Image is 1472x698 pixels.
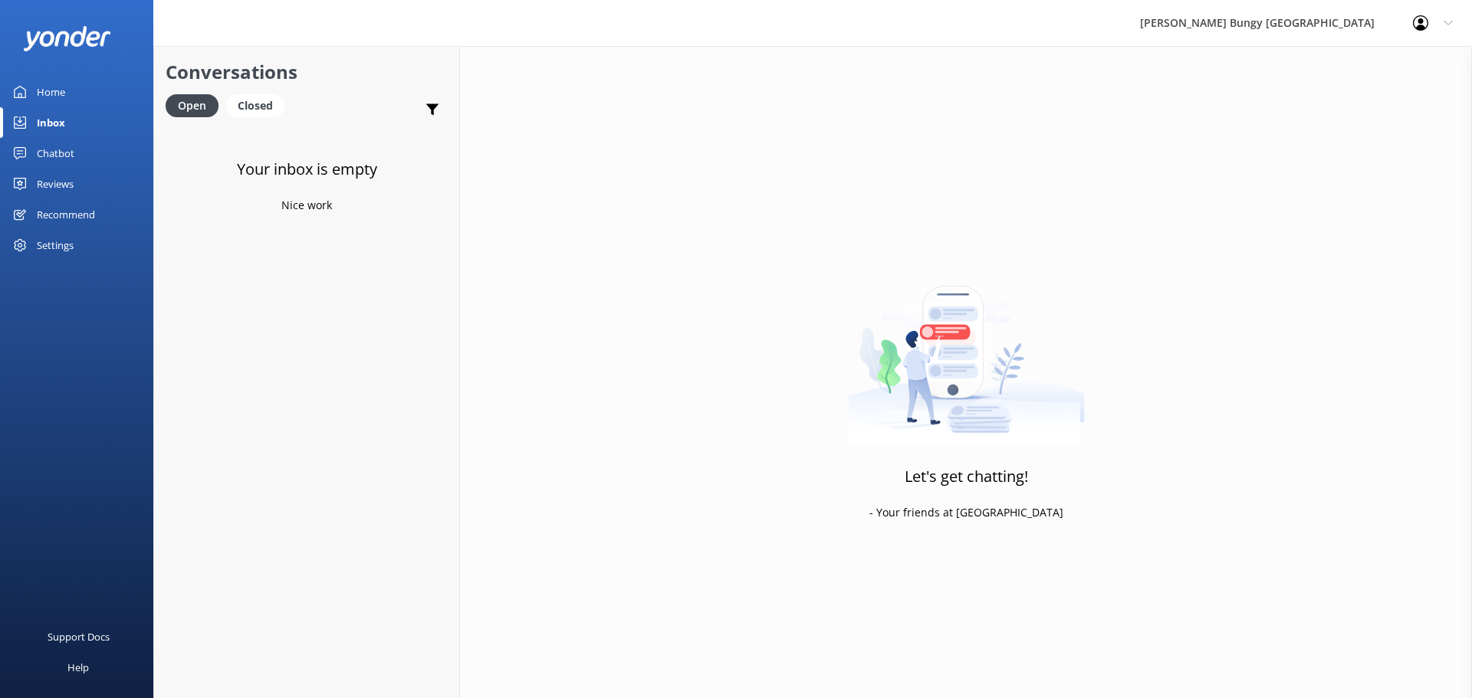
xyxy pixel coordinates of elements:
div: Reviews [37,169,74,199]
h2: Conversations [166,57,448,87]
div: Help [67,652,89,683]
div: Support Docs [48,621,110,652]
div: Closed [226,94,284,117]
img: yonder-white-logo.png [23,26,111,51]
div: Chatbot [37,138,74,169]
a: Open [166,97,226,113]
img: artwork of a man stealing a conversation from at giant smartphone [848,254,1085,445]
div: Settings [37,230,74,261]
div: Recommend [37,199,95,230]
p: - Your friends at [GEOGRAPHIC_DATA] [869,504,1063,521]
p: Nice work [281,197,332,214]
div: Inbox [37,107,65,138]
h3: Your inbox is empty [237,157,377,182]
h3: Let's get chatting! [905,464,1028,489]
div: Open [166,94,219,117]
div: Home [37,77,65,107]
a: Closed [226,97,292,113]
